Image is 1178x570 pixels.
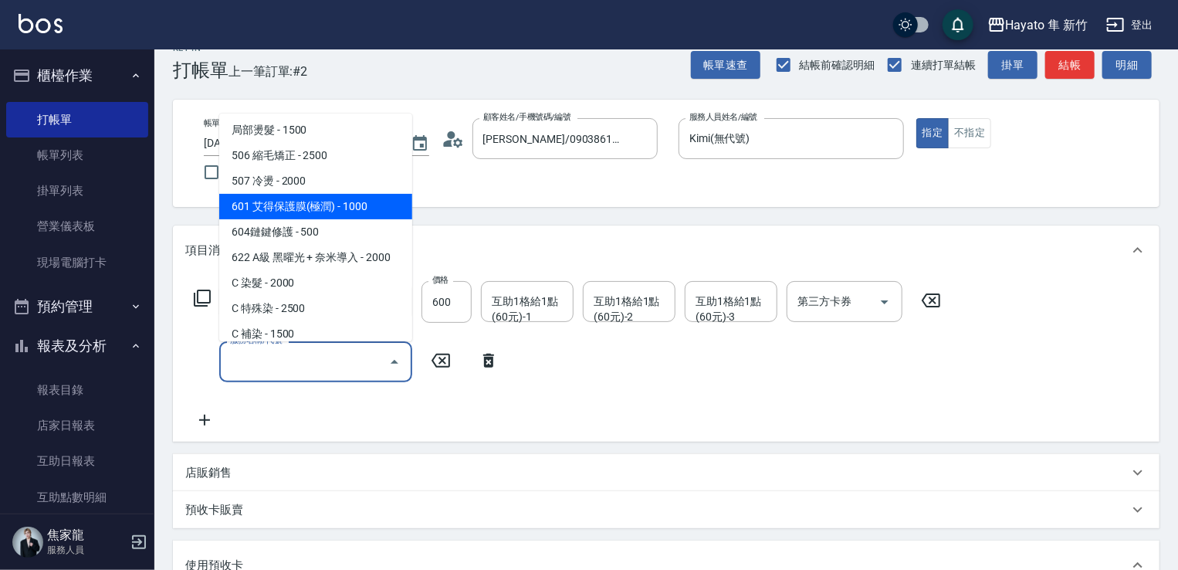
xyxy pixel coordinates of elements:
a: 報表目錄 [6,372,148,408]
label: 價格 [432,274,449,286]
span: C 染髮 - 2000 [219,270,412,296]
button: 掛單 [988,51,1038,80]
button: 預約管理 [6,287,148,327]
span: 507 冷燙 - 2000 [219,168,412,194]
button: Choose date, selected date is 2025-08-24 [401,125,438,162]
button: 結帳 [1045,51,1095,80]
div: 預收卡販賣 [173,491,1159,528]
a: 帳單列表 [6,137,148,173]
h5: 焦家龍 [47,528,126,543]
h3: 打帳單 [173,59,228,81]
button: save [943,9,973,40]
button: 明細 [1102,51,1152,80]
a: 掛單列表 [6,173,148,209]
p: 預收卡販賣 [185,502,243,518]
span: 601 艾得保護膜(極潤) - 1000 [219,194,412,219]
span: C 補染 - 1500 [219,321,412,347]
span: 622 A級 黑曜光 + 奈米導入 - 2000 [219,245,412,270]
a: 營業儀表板 [6,209,148,244]
a: 互助點數明細 [6,480,148,515]
span: 連續打單結帳 [911,57,976,73]
label: 顧客姓名/手機號碼/編號 [483,111,571,123]
span: C 特殊染 - 2500 [219,296,412,321]
button: 櫃檯作業 [6,56,148,96]
label: 帳單日期 [204,117,236,129]
span: 局部燙髮 - 1500 [219,117,412,143]
input: YYYY/MM/DD hh:mm [204,131,395,156]
button: 不指定 [948,118,991,148]
a: 店家日報表 [6,408,148,443]
button: 登出 [1100,11,1159,39]
span: 604鏈鍵修護 - 500 [219,219,412,245]
img: Person [12,527,43,558]
button: 帳單速查 [691,51,760,80]
div: Hayato 隼 新竹 [1006,15,1088,35]
span: 結帳前確認明細 [800,57,875,73]
button: 指定 [916,118,950,148]
a: 互助日報表 [6,443,148,479]
span: 506 縮毛矯正 - 2500 [219,143,412,168]
label: 服務人員姓名/編號 [689,111,757,123]
div: 店販銷售 [173,454,1159,491]
a: 現場電腦打卡 [6,245,148,280]
span: 上一筆訂單:#2 [228,62,308,81]
img: Logo [19,14,63,33]
button: Hayato 隼 新竹 [981,9,1094,41]
button: 報表及分析 [6,326,148,366]
p: 店販銷售 [185,465,232,481]
button: Close [382,350,407,375]
a: 打帳單 [6,102,148,137]
p: 項目消費 [185,243,232,259]
button: Open [872,290,897,314]
p: 服務人員 [47,543,126,557]
div: 項目消費 [173,226,1159,275]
